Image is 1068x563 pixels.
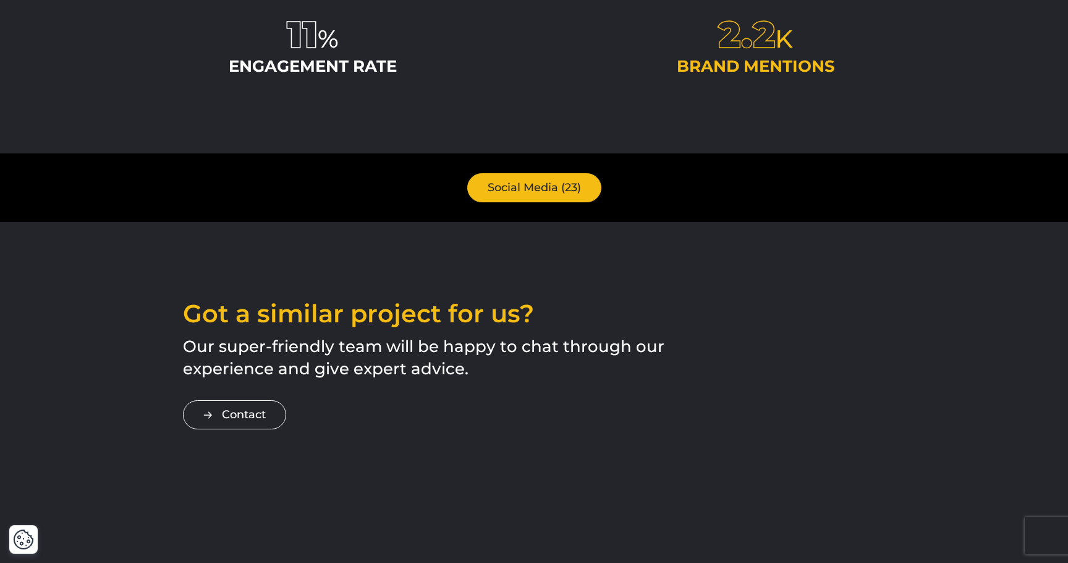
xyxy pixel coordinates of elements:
span: 11 [287,12,318,57]
h2: Got a similar project for us? [183,301,669,326]
p: Our super-friendly team will be happy to chat through our experience and give expert advice. [183,336,669,380]
div: brand mentions [554,58,957,74]
a: Contact [183,400,286,429]
div: engagement rate [111,58,514,74]
span: 2.2 [718,12,775,57]
img: Revisit consent button [13,529,34,550]
div: % [111,16,514,53]
div: K [554,16,957,53]
a: Social Media (23) [467,173,601,202]
button: Cookie Settings [13,529,34,550]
